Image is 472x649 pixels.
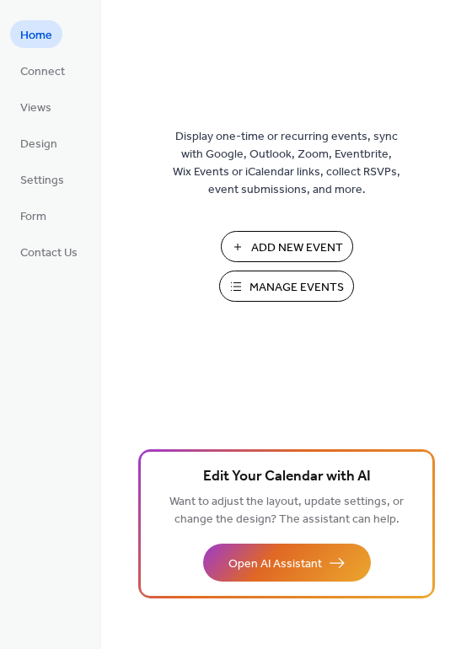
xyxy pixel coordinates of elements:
span: Home [20,27,52,45]
a: Contact Us [10,238,88,265]
a: Form [10,201,56,229]
a: Views [10,93,62,121]
span: Settings [20,172,64,190]
a: Home [10,20,62,48]
span: Contact Us [20,244,78,262]
span: Add New Event [251,239,343,257]
button: Manage Events [219,271,354,302]
span: Edit Your Calendar with AI [203,465,371,489]
span: Form [20,208,46,226]
span: Want to adjust the layout, update settings, or change the design? The assistant can help. [169,491,404,531]
span: Views [20,99,51,117]
span: Design [20,136,57,153]
span: Display one-time or recurring events, sync with Google, Outlook, Zoom, Eventbrite, Wix Events or ... [173,128,400,199]
a: Design [10,129,67,157]
a: Connect [10,56,75,84]
button: Open AI Assistant [203,544,371,582]
span: Connect [20,63,65,81]
span: Open AI Assistant [228,555,322,573]
a: Settings [10,165,74,193]
button: Add New Event [221,231,353,262]
span: Manage Events [249,279,344,297]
